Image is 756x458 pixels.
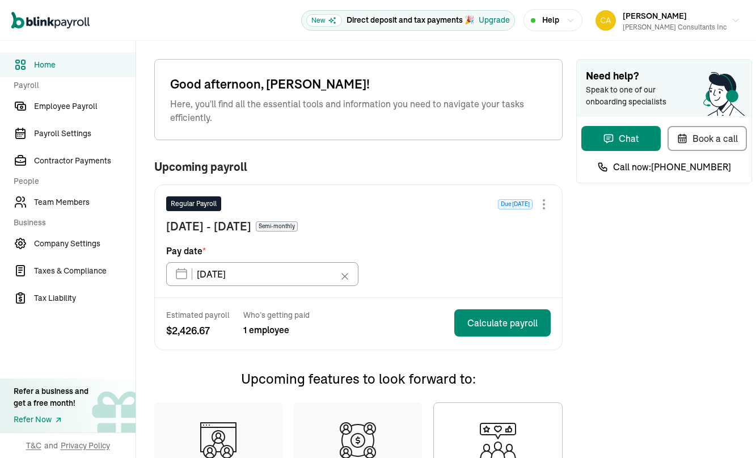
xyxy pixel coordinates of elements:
[241,370,476,387] span: Upcoming features to look forward to:
[14,385,88,409] div: Refer a business and get a free month!
[603,132,639,145] div: Chat
[623,11,687,21] span: [PERSON_NAME]
[170,97,547,124] span: Here, you'll find all the essential tools and information you need to navigate your tasks efficie...
[542,14,559,26] span: Help
[243,323,310,337] span: 1 employee
[677,132,738,145] div: Book a call
[166,309,230,321] span: Estimated payroll
[166,218,251,235] span: [DATE] - [DATE]
[166,323,230,338] span: $ 2,426.67
[498,199,533,209] span: Due [DATE]
[34,196,136,208] span: Team Members
[166,262,358,286] input: XX/XX/XX
[14,79,129,91] span: Payroll
[154,161,247,173] span: Upcoming payroll
[591,6,745,35] button: [PERSON_NAME][PERSON_NAME] Consultants Inc
[11,4,90,37] nav: Global
[26,440,41,451] span: T&C
[34,238,136,250] span: Company Settings
[613,160,731,174] span: Call now: [PHONE_NUMBER]
[166,244,206,258] span: Pay date
[581,126,661,151] button: Chat
[479,14,510,26] button: Upgrade
[623,22,727,32] div: [PERSON_NAME] Consultants Inc
[668,126,747,151] button: Book a call
[347,14,474,26] p: Direct deposit and tax payments 🎉
[34,292,136,304] span: Tax Liability
[256,221,298,232] span: Semi-monthly
[243,309,310,321] span: Who’s getting paid
[14,217,129,229] span: Business
[14,175,129,187] span: People
[586,84,682,108] span: Speak to one of our onboarding specialists
[523,9,582,31] button: Help
[14,414,88,426] a: Refer Now
[586,69,742,84] span: Need help?
[34,265,136,277] span: Taxes & Compliance
[454,309,551,337] button: Calculate payroll
[34,100,136,112] span: Employee Payroll
[34,155,136,167] span: Contractor Payments
[171,199,217,209] span: Regular Payroll
[306,14,342,27] span: New
[561,335,756,458] iframe: Chat Widget
[34,128,136,140] span: Payroll Settings
[34,59,136,71] span: Home
[170,75,547,94] span: Good afternoon, [PERSON_NAME]!
[61,440,110,451] span: Privacy Policy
